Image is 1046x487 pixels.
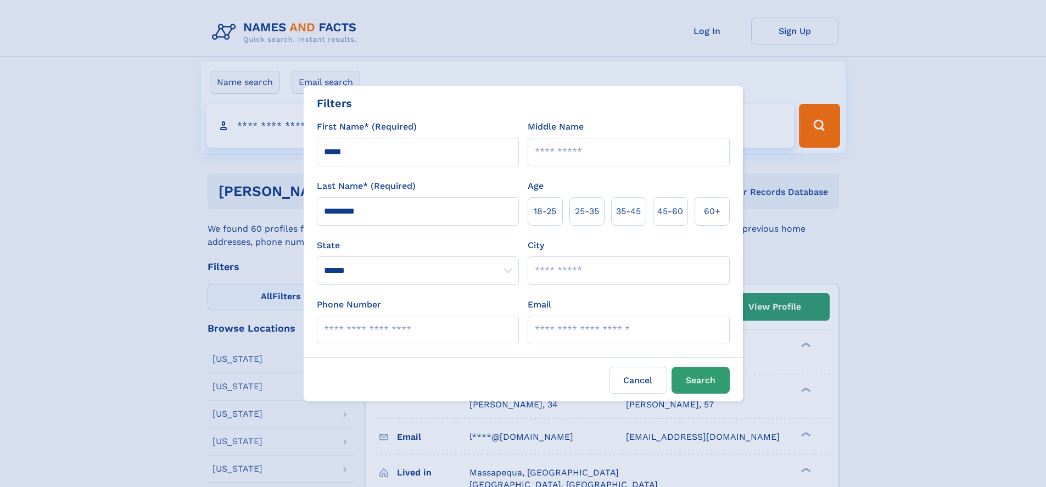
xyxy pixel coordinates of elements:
[528,298,551,311] label: Email
[528,120,584,133] label: Middle Name
[575,205,599,218] span: 25‑35
[317,95,352,111] div: Filters
[317,239,519,252] label: State
[528,239,544,252] label: City
[528,180,544,193] label: Age
[609,367,667,394] label: Cancel
[317,298,381,311] label: Phone Number
[534,205,556,218] span: 18‑25
[704,205,720,218] span: 60+
[317,120,417,133] label: First Name* (Required)
[672,367,730,394] button: Search
[616,205,641,218] span: 35‑45
[657,205,683,218] span: 45‑60
[317,180,416,193] label: Last Name* (Required)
